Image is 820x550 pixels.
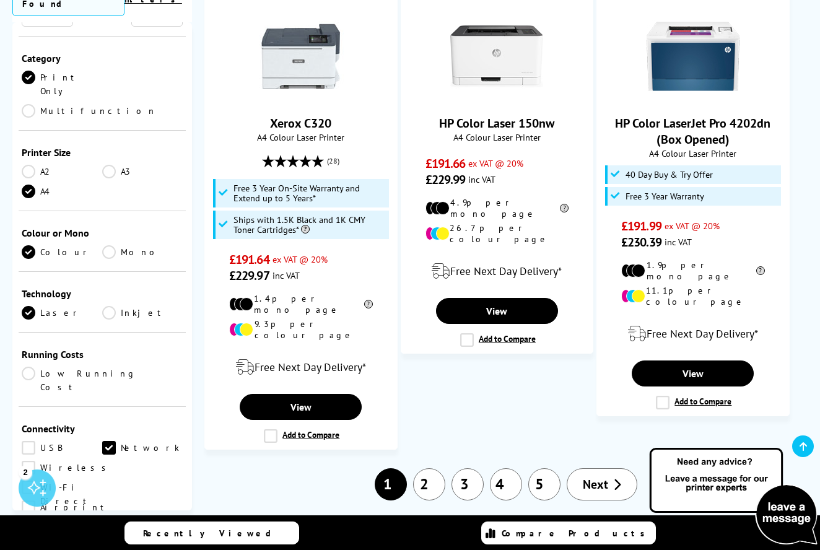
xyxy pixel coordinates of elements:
[502,528,652,539] span: Compare Products
[647,446,820,548] img: Open Live Chat window
[22,146,183,159] div: Printer Size
[229,268,269,284] span: £229.97
[273,253,328,265] span: ex VAT @ 20%
[468,157,523,169] span: ex VAT @ 20%
[22,52,183,64] div: Category
[408,254,587,289] div: modal_delivery
[264,429,339,443] label: Add to Compare
[102,441,183,455] a: Network
[450,10,543,103] img: HP Color Laser 150nw
[124,522,299,544] a: Recently Viewed
[229,251,269,268] span: £191.64
[229,318,373,341] li: 9.3p per colour page
[22,245,102,259] a: Colour
[22,500,110,514] a: Airprint
[102,165,183,178] a: A3
[22,165,102,178] a: A2
[583,476,608,492] span: Next
[102,245,183,259] a: Mono
[439,115,554,131] a: HP Color Laser 150nw
[528,468,560,500] a: 5
[22,367,183,394] a: Low Running Cost
[22,287,183,300] div: Technology
[22,441,102,455] a: USB
[621,285,765,307] li: 11.1p per colour page
[626,191,704,201] span: Free 3 Year Warranty
[615,115,770,147] a: HP Color LaserJet Pro 4202dn (Box Opened)
[22,461,113,474] a: Wireless
[22,227,183,239] div: Colour or Mono
[665,236,692,248] span: inc VAT
[211,131,391,143] span: A4 Colour Laser Printer
[102,306,183,320] a: Inkjet
[22,481,102,494] a: Wi-Fi Direct
[22,71,102,98] a: Print Only
[229,293,373,315] li: 1.4p per mono page
[19,465,32,479] div: 2
[22,104,157,118] a: Multifunction
[240,394,362,420] a: View
[450,93,543,105] a: HP Color Laser 150nw
[621,234,661,250] span: £230.39
[621,218,661,234] span: £191.99
[647,10,739,103] img: HP Color LaserJet Pro 4202dn (Box Opened)
[143,528,284,539] span: Recently Viewed
[425,197,569,219] li: 4.9p per mono page
[460,333,536,347] label: Add to Compare
[22,348,183,360] div: Running Costs
[567,468,637,500] a: Next
[233,215,386,235] span: Ships with 1.5K Black and 1K CMY Toner Cartridges*
[270,115,331,131] a: Xerox C320
[665,220,720,232] span: ex VAT @ 20%
[481,522,656,544] a: Compare Products
[413,468,445,500] a: 2
[632,360,754,386] a: View
[211,350,391,385] div: modal_delivery
[647,93,739,105] a: HP Color LaserJet Pro 4202dn (Box Opened)
[621,260,765,282] li: 1.9p per mono page
[490,468,522,500] a: 4
[656,396,731,409] label: Add to Compare
[22,185,102,198] a: A4
[408,131,587,143] span: A4 Colour Laser Printer
[468,173,495,185] span: inc VAT
[255,10,347,103] img: Xerox C320
[603,147,783,159] span: A4 Colour Laser Printer
[255,93,347,105] a: Xerox C320
[436,298,558,324] a: View
[233,183,386,203] span: Free 3 Year On-Site Warranty and Extend up to 5 Years*
[425,172,466,188] span: £229.99
[425,222,569,245] li: 26.7p per colour page
[22,422,183,435] div: Connectivity
[603,316,783,351] div: modal_delivery
[22,306,102,320] a: Laser
[451,468,484,500] a: 3
[327,149,339,173] span: (28)
[626,170,713,180] span: 40 Day Buy & Try Offer
[273,269,300,281] span: inc VAT
[425,155,466,172] span: £191.66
